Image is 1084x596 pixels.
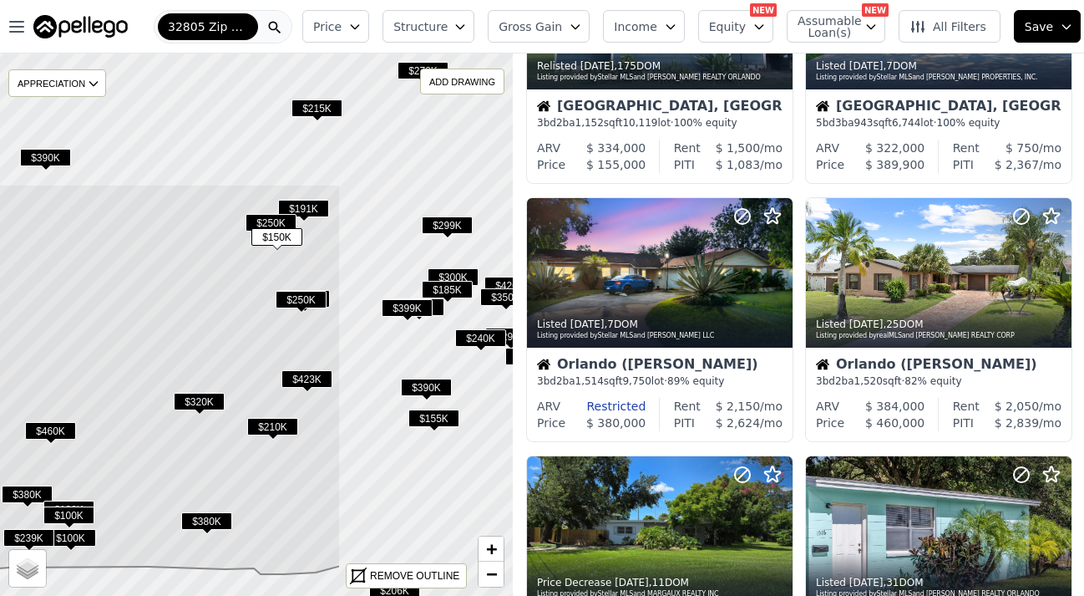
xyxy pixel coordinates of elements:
[43,507,94,524] span: $100K
[575,117,604,129] span: 1,152
[899,10,1000,43] button: All Filters
[537,374,783,388] div: 3 bd 2 ba sqft lot · 89% equity
[816,73,1063,83] div: Listing provided by Stellar MLS and [PERSON_NAME] PROPERTIES, INC.
[246,214,296,238] div: $250K
[181,512,232,530] span: $380K
[422,216,473,241] div: $299K
[816,398,839,415] div: ARV
[974,156,1061,173] div: /mo
[25,422,76,446] div: $460K
[798,15,851,38] span: Assumable Loan(s)
[484,277,535,301] div: $420K
[865,416,924,430] span: $ 460,000
[980,140,1061,156] div: /mo
[816,59,1063,73] div: Listed , 7 DOM
[787,10,885,43] button: Assumable Loan(s)
[291,99,342,117] span: $215K
[865,141,924,155] span: $ 322,000
[479,537,504,562] a: Zoom in
[695,156,783,173] div: /mo
[313,18,342,35] span: Price
[622,375,651,387] span: 9,750
[674,415,695,431] div: PITI
[537,59,784,73] div: Relisted , 175 DOM
[701,140,783,156] div: /mo
[401,379,452,403] div: $390K
[862,3,889,17] div: NEW
[816,415,844,431] div: Price
[174,393,225,417] div: $320K
[580,60,615,72] time: 2025-08-26 18:49
[278,200,329,217] span: $191K
[499,18,562,35] span: Gross Gain
[701,398,783,415] div: /mo
[505,348,556,365] span: $239K
[716,141,760,155] span: $ 1,500
[816,99,829,113] img: House
[279,290,330,314] div: $183K
[816,156,844,173] div: Price
[251,228,302,252] div: $150K
[276,291,327,315] div: $250K
[537,99,550,113] img: House
[537,398,560,415] div: ARV
[854,117,874,129] span: 943
[586,141,646,155] span: $ 334,000
[909,18,986,35] span: All Filters
[615,577,649,588] time: 2025-08-21 00:00
[302,10,369,43] button: Price
[480,288,531,313] div: $350K
[865,158,924,171] span: $ 389,900
[1014,10,1081,43] button: Save
[9,550,46,587] a: Layers
[953,156,974,173] div: PITI
[393,298,444,323] div: $429K
[485,328,536,352] div: $299K
[537,156,565,173] div: Price
[816,99,1061,116] div: [GEOGRAPHIC_DATA], [GEOGRAPHIC_DATA]
[393,298,444,316] span: $429K
[485,328,536,345] span: $299K
[480,288,531,306] span: $350K
[408,410,459,427] span: $155K
[750,3,777,17] div: NEW
[586,416,646,430] span: $ 380,000
[816,331,1063,341] div: Listing provided by realMLS and [PERSON_NAME] REALTY CORP
[382,10,474,43] button: Structure
[168,18,248,35] span: 32805 Zip Code
[953,415,974,431] div: PITI
[974,415,1061,431] div: /mo
[849,577,884,588] time: 2025-08-20 20:45
[486,563,497,584] span: −
[816,358,1061,374] div: Orlando ([PERSON_NAME])
[45,529,96,553] div: $100K
[622,117,657,129] span: 10,119
[276,291,327,308] span: $250K
[20,149,71,166] span: $390K
[575,375,604,387] span: 1,514
[486,538,497,559] span: +
[455,329,506,354] div: $240K
[816,576,1063,589] div: Listed , 31 DOM
[3,529,54,547] span: $239K
[537,318,784,331] div: Listed , 7 DOM
[422,281,473,298] span: $185K
[980,398,1061,415] div: /mo
[281,370,332,388] span: $423K
[247,418,298,442] div: $210K
[484,277,535,294] span: $420K
[43,501,94,525] div: $100K
[716,158,760,171] span: $ 1,083
[247,418,298,436] span: $210K
[995,400,1039,413] span: $ 2,050
[674,156,695,173] div: PITI
[421,69,504,94] div: ADD DRAWING
[281,370,332,395] div: $423K
[537,73,784,83] div: Listing provided by Stellar MLS and [PERSON_NAME] REALTY ORLANDO
[45,529,96,547] span: $100K
[455,329,506,347] span: $240K
[479,562,504,587] a: Zoom out
[849,318,884,330] time: 2025-08-23 10:45
[3,529,54,553] div: $239K
[278,200,329,224] div: $191K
